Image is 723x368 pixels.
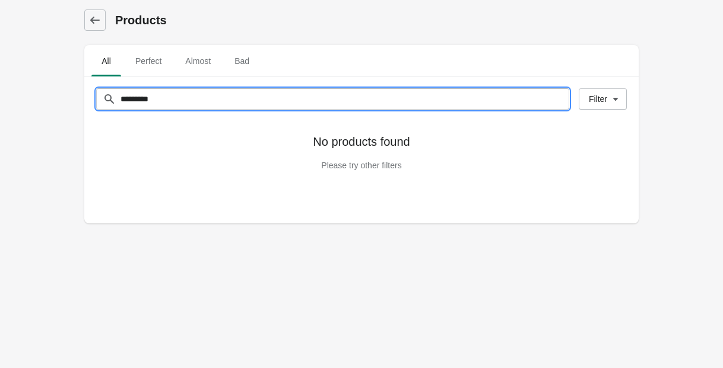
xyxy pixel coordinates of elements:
[115,12,639,28] h1: Products
[126,50,171,72] span: Perfect
[173,46,223,76] button: Almost
[589,94,607,104] div: Filter
[579,88,627,110] button: Filter
[176,50,220,72] span: Almost
[91,50,121,72] span: All
[313,159,410,171] p: Please try other filters
[123,46,173,76] button: Perfect
[225,50,259,72] span: Bad
[313,133,410,150] p: No products found
[89,46,123,76] button: All
[223,46,261,76] button: Bad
